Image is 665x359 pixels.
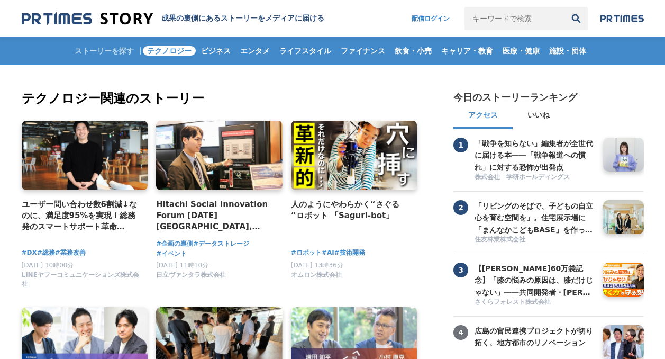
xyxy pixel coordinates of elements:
a: Hitachi Social Innovation Forum [DATE] [GEOGRAPHIC_DATA], [GEOGRAPHIC_DATA] 会場レポート＆展示紹介 [156,199,274,233]
a: #総務 [37,248,55,258]
span: [DATE] 13時36分 [291,262,343,269]
a: #業務改善 [55,248,86,258]
a: #技術開発 [334,248,365,258]
span: [DATE] 10時00分 [22,262,74,269]
span: 2 [453,200,468,215]
a: #DX [22,248,37,258]
span: 株式会社 学研ホールディングス [475,173,570,182]
a: ビジネス [197,37,235,65]
span: [DATE] 11時10分 [156,262,208,269]
button: 検索 [564,7,588,30]
span: 医療・健康 [498,46,544,56]
span: ライフスタイル [275,46,335,56]
a: 施設・団体 [545,37,590,65]
a: 医療・健康 [498,37,544,65]
h3: 「戦争を知らない」編集者が全世代に届ける本――「戦争報道への慣れ」に対する恐怖が出発点 [475,138,595,173]
a: #イベント [156,249,187,259]
a: ライフスタイル [275,37,335,65]
a: #AI [322,248,334,258]
a: オムロン株式会社 [291,274,342,281]
a: 広島の官民連携プロジェクトが切り拓く、地方都市のリノベーション [475,325,595,359]
h3: 「リビングのそばで、子どもの自立心を育む空間を」。住宅展示場に「まんなかこどもBASE」を作った２人の女性社員 [475,200,595,236]
a: 配信ログイン [401,7,460,30]
span: エンタメ [236,46,274,56]
span: LINEヤフーコミュニケーションズ株式会社 [22,271,140,289]
a: #データストレージ [193,239,249,249]
h3: 広島の官民連携プロジェクトが切り拓く、地方都市のリノベーション [475,325,595,349]
img: prtimes [600,14,644,23]
h2: テクノロジー関連のストーリー [22,89,420,108]
a: 成果の裏側にあるストーリーをメディアに届ける 成果の裏側にあるストーリーをメディアに届ける [22,12,324,26]
a: テクノロジー [143,37,196,65]
a: 「リビングのそばで、子どもの自立心を育む空間を」。住宅展示場に「まんなかこどもBASE」を作った２人の女性社員 [475,200,595,234]
a: キャリア・教育 [437,37,497,65]
a: 日立ヴァンタラ株式会社 [156,274,226,281]
span: 4 [453,325,468,340]
img: 成果の裏側にあるストーリーをメディアに届ける [22,12,153,26]
a: 飲食・小売 [390,37,436,65]
span: 1 [453,138,468,152]
button: いいね [513,104,564,129]
h3: 【[PERSON_NAME]60万袋記念】「膝の悩みの原因は、膝だけじゃない」――共同開発者・[PERSON_NAME]先生と語る、"歩く力"を守る想い【共同開発者対談】 [475,263,595,298]
a: 「戦争を知らない」編集者が全世代に届ける本――「戦争報道への慣れ」に対する恐怖が出発点 [475,138,595,172]
span: 日立ヴァンタラ株式会社 [156,271,226,280]
a: 人のようにやわらかく“さぐる“ロボット 「Saguri-bot」 [291,199,409,222]
a: LINEヤフーコミュニケーションズ株式会社 [22,283,140,290]
a: ユーザー問い合わせ数6割減↓なのに、満足度95%を実現！総務発のスマートサポート革命「SFINQS（スフィンクス）」誕生秘話 [22,199,140,233]
input: キーワードで検索 [464,7,564,30]
span: 飲食・小売 [390,46,436,56]
a: #ロボット [291,248,322,258]
span: 3 [453,263,468,277]
span: テクノロジー [143,46,196,56]
span: ファイナンス [336,46,389,56]
button: アクセス [453,104,513,129]
a: 住友林業株式会社 [475,235,595,245]
a: さくらフォレスト株式会社 [475,298,595,308]
a: エンタメ [236,37,274,65]
h2: 今日のストーリーランキング [453,91,577,104]
h1: 成果の裏側にあるストーリーをメディアに届ける [161,14,324,23]
a: 【[PERSON_NAME]60万袋記念】「膝の悩みの原因は、膝だけじゃない」――共同開発者・[PERSON_NAME]先生と語る、"歩く力"を守る想い【共同開発者対談】 [475,263,595,297]
span: ビジネス [197,46,235,56]
span: 住友林業株式会社 [475,235,525,244]
span: 施設・団体 [545,46,590,56]
a: 株式会社 学研ホールディングス [475,173,595,183]
a: #企画の裏側 [156,239,193,249]
span: キャリア・教育 [437,46,497,56]
span: さくらフォレスト株式会社 [475,298,551,307]
span: オムロン株式会社 [291,271,342,280]
a: ファイナンス [336,37,389,65]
